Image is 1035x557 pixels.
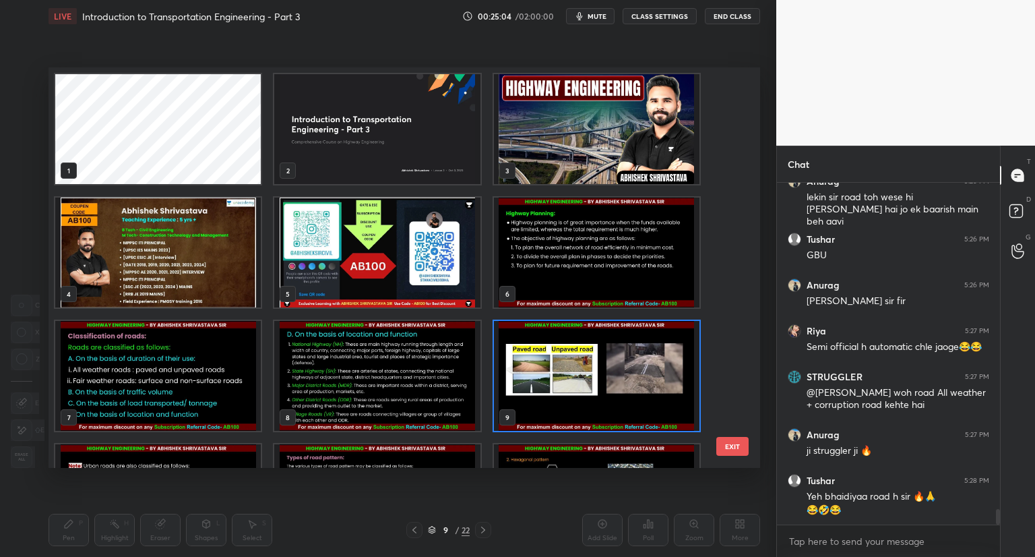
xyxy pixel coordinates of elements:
[807,490,989,504] div: Yeh bhaidiyaa road h sir 🔥🙏
[788,474,801,488] img: default.png
[11,419,44,441] div: E
[274,74,480,184] img: c8c48720-a04c-11f0-9a51-aa686d7d5ebb.jpg
[964,477,989,485] div: 5:28 PM
[777,183,1000,525] div: grid
[566,8,615,24] button: mute
[455,526,459,534] div: /
[274,444,480,554] img: 1759491226ZL5KXF.pdf
[55,444,261,554] img: 1759491226ZL5KXF.pdf
[11,392,39,414] div: E
[965,431,989,439] div: 5:27 PM
[964,235,989,243] div: 5:26 PM
[964,281,989,289] div: 5:26 PM
[788,278,801,292] img: b9eb6263dd734dca820a5d2be3058b6d.jpg
[807,386,989,412] div: @[PERSON_NAME] woh road All weather + corruption road kehte hai
[807,249,989,262] div: GBU
[807,371,862,383] h6: STRUGGLER
[1027,156,1031,167] p: T
[716,437,749,456] button: EXIT
[623,8,697,24] button: CLASS SETTINGS
[807,475,835,487] h6: Tushar
[49,67,736,468] div: grid
[705,8,760,24] button: End Class
[82,10,300,23] h4: Introduction to Transportation Engineering - Part 3
[965,327,989,335] div: 5:27 PM
[807,341,989,354] div: Semi official h automatic chle jaoge😂😂
[807,191,989,229] div: lekin sir road toh wese hi [PERSON_NAME] hai jo ek baarish main beh gayi
[274,321,480,431] img: 1759491226ZL5KXF.pdf
[807,295,989,308] div: [PERSON_NAME] sir fir
[588,11,606,21] span: mute
[807,279,840,291] h6: Anurag
[788,370,801,384] img: 21da7bcb892a4c68bc02df671fd97734.jpg
[462,524,470,536] div: 22
[55,321,261,431] img: 1759491226ZL5KXF.pdf
[11,295,40,316] div: C
[1026,194,1031,204] p: D
[1026,232,1031,242] p: G
[11,349,40,370] div: Z
[439,526,452,534] div: 9
[807,444,989,458] div: ji struggler ji 🔥
[965,373,989,381] div: 5:27 PM
[788,428,801,442] img: b9eb6263dd734dca820a5d2be3058b6d.jpg
[55,198,261,307] img: 1759491226ZL5KXF.pdf
[494,321,699,431] img: 1759491226ZL5KXF.pdf
[807,504,989,517] div: 😂🤣😂
[807,325,826,337] h6: Riya
[777,146,820,182] p: Chat
[11,322,40,343] div: X
[494,198,699,307] img: 1759491226ZL5KXF.pdf
[274,198,480,307] img: 1759491226ZL5KXF.pdf
[788,233,801,246] img: default.png
[494,444,699,554] img: 1759491226ZL5KXF.pdf
[11,452,32,462] span: Erase all
[49,8,77,24] div: LIVE
[807,429,840,441] h6: Anurag
[807,233,835,245] h6: Tushar
[494,74,699,184] img: 1759491226ZL5KXF.pdf
[788,324,801,338] img: 9a58a05a9ad6482a82cd9b5ca215b066.jpg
